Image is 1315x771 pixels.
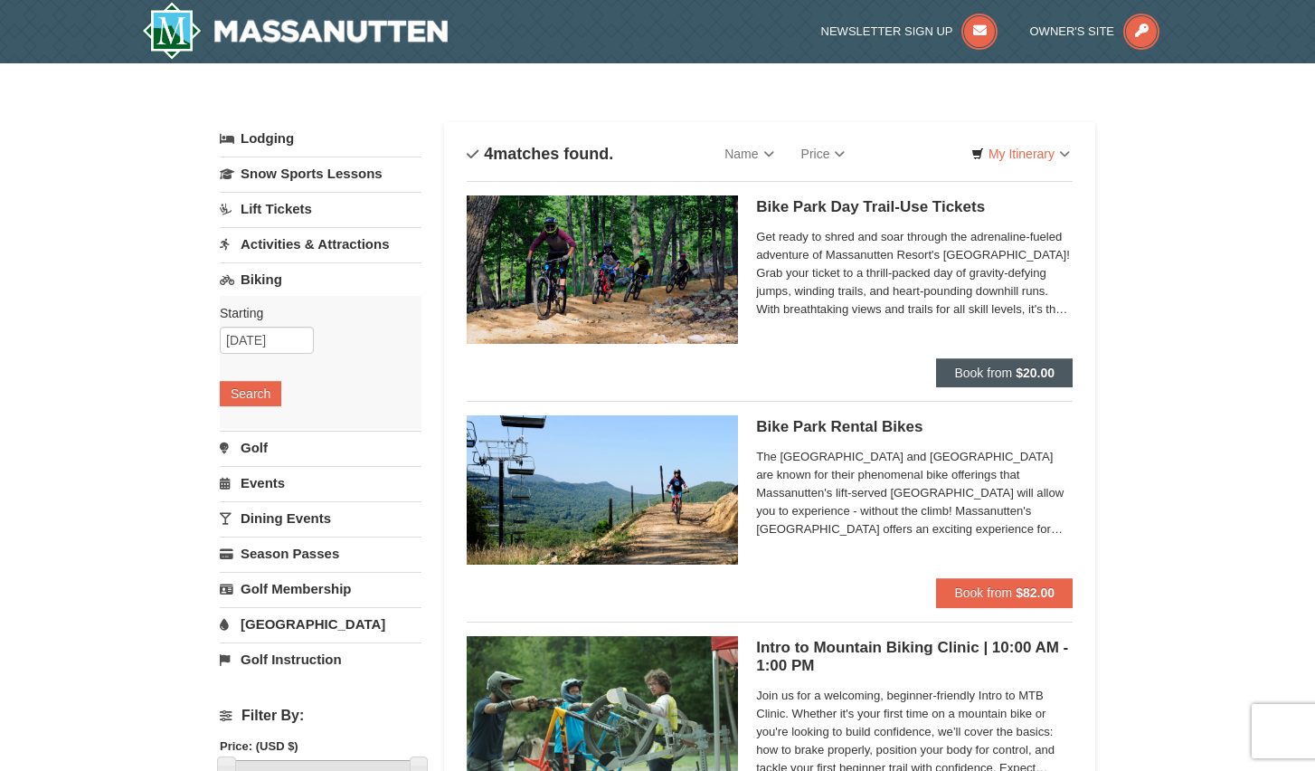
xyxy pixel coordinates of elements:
[1030,24,1160,38] a: Owner's Site
[220,381,281,406] button: Search
[756,198,1073,216] h5: Bike Park Day Trail-Use Tickets
[220,227,421,261] a: Activities & Attractions
[220,192,421,225] a: Lift Tickets
[142,2,448,60] img: Massanutten Resort Logo
[467,145,613,163] h4: matches found.
[936,358,1073,387] button: Book from $20.00
[821,24,953,38] span: Newsletter Sign Up
[711,136,787,172] a: Name
[142,2,448,60] a: Massanutten Resort
[220,642,421,676] a: Golf Instruction
[220,572,421,605] a: Golf Membership
[484,145,493,163] span: 4
[220,466,421,500] a: Events
[1016,366,1055,380] strong: $20.00
[756,639,1073,675] h5: Intro to Mountain Biking Clinic | 10:00 AM - 1:00 PM
[220,122,421,155] a: Lodging
[220,501,421,535] a: Dining Events
[1030,24,1115,38] span: Owner's Site
[220,431,421,464] a: Golf
[220,537,421,570] a: Season Passes
[1016,585,1055,600] strong: $82.00
[821,24,998,38] a: Newsletter Sign Up
[220,708,421,724] h4: Filter By:
[788,136,859,172] a: Price
[936,578,1073,607] button: Book from $82.00
[467,195,738,344] img: 6619923-14-67e0640e.jpg
[756,448,1073,538] span: The [GEOGRAPHIC_DATA] and [GEOGRAPHIC_DATA] are known for their phenomenal bike offerings that Ma...
[756,228,1073,319] span: Get ready to shred and soar through the adrenaline-fueled adventure of Massanutten Resort's [GEOG...
[960,140,1082,167] a: My Itinerary
[954,585,1012,600] span: Book from
[220,304,408,322] label: Starting
[220,262,421,296] a: Biking
[756,418,1073,436] h5: Bike Park Rental Bikes
[954,366,1012,380] span: Book from
[220,157,421,190] a: Snow Sports Lessons
[220,739,298,753] strong: Price: (USD $)
[467,415,738,564] img: 6619923-15-103d8a09.jpg
[220,607,421,641] a: [GEOGRAPHIC_DATA]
